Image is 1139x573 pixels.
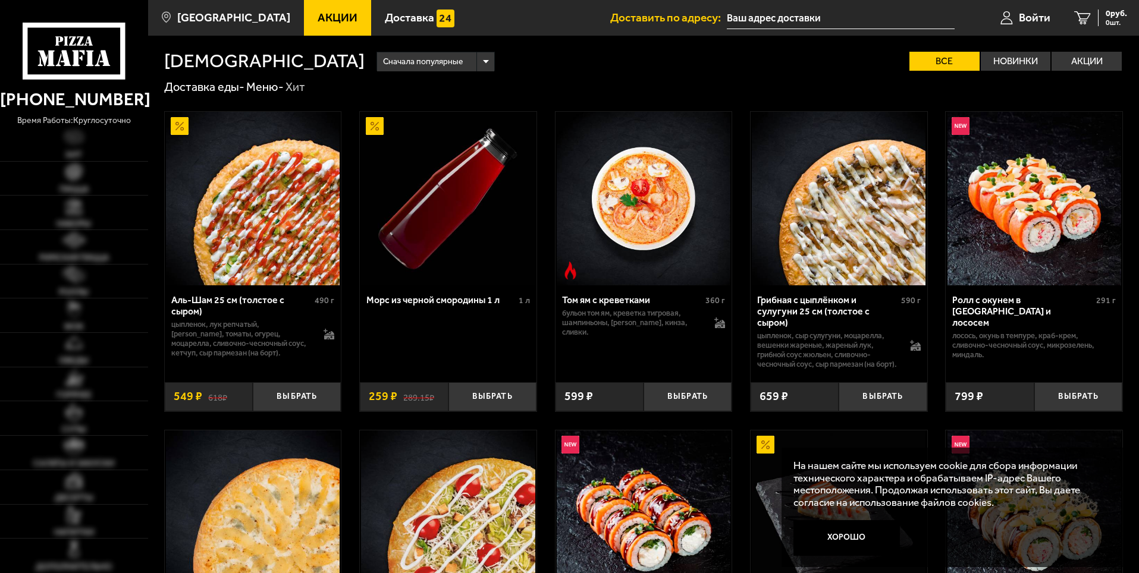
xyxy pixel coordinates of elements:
[360,112,536,285] a: АкционныйМорс из черной смородины 1 л
[54,528,94,536] span: Напитки
[757,294,898,328] div: Грибная с цыплёнком и сулугуни 25 см (толстое с сыром)
[727,7,955,29] input: Ваш адрес доставки
[246,80,284,94] a: Меню-
[1019,12,1050,23] span: Войти
[59,185,89,193] span: Пицца
[1106,19,1127,26] span: 0 шт.
[561,436,579,454] img: Новинка
[385,12,434,23] span: Доставка
[1034,382,1122,411] button: Выбрать
[57,219,91,228] span: Наборы
[318,12,357,23] span: Акции
[952,436,969,454] img: Новинка
[1106,10,1127,18] span: 0 руб.
[171,294,312,317] div: Аль-Шам 25 см (толстое с сыром)
[39,253,109,262] span: Римская пицца
[383,51,463,73] span: Сначала популярные
[366,117,384,135] img: Акционный
[177,12,290,23] span: [GEOGRAPHIC_DATA]
[448,382,536,411] button: Выбрать
[946,112,1122,285] a: НовинкаРолл с окунем в темпуре и лососем
[59,356,89,364] span: Обеды
[65,150,82,159] span: Хит
[981,52,1051,71] label: Новинки
[208,391,227,402] s: 618 ₽
[366,294,516,306] div: Морс из черной смородины 1 л
[64,322,84,330] span: WOK
[952,117,969,135] img: Новинка
[644,382,732,411] button: Выбрать
[1052,52,1122,71] label: Акции
[174,391,202,402] span: 549 ₽
[757,331,898,369] p: цыпленок, сыр сулугуни, моцарелла, вешенки жареные, жареный лук, грибной соус Жюльен, сливочно-че...
[947,112,1121,285] img: Ролл с окунем в темпуре и лососем
[564,391,593,402] span: 599 ₽
[556,112,732,285] a: Острое блюдоТом ям с креветками
[62,425,86,433] span: Супы
[171,320,312,358] p: цыпленок, лук репчатый, [PERSON_NAME], томаты, огурец, моцарелла, сливочно-чесночный соус, кетчуп...
[757,436,774,454] img: Акционный
[59,288,89,296] span: Роллы
[793,459,1105,509] p: На нашем сайте мы используем cookie для сбора информации технического характера и обрабатываем IP...
[901,295,921,306] span: 590 г
[36,562,112,571] span: Дополнительно
[952,331,1116,360] p: лосось, окунь в темпуре, краб-крем, сливочно-чесночный соус, микрозелень, миндаль.
[557,112,730,285] img: Том ям с креветками
[1096,295,1116,306] span: 291 г
[561,262,579,279] img: Острое блюдо
[562,308,703,337] p: бульон том ям, креветка тигровая, шампиньоны, [PERSON_NAME], кинза, сливки.
[166,112,340,285] img: Аль-Шам 25 см (толстое с сыром)
[760,391,788,402] span: 659 ₽
[403,391,434,402] s: 289.15 ₽
[171,117,189,135] img: Акционный
[839,382,927,411] button: Выбрать
[57,391,92,399] span: Горячее
[952,294,1093,328] div: Ролл с окунем в [GEOGRAPHIC_DATA] и лососем
[705,295,725,306] span: 360 г
[610,12,727,23] span: Доставить по адресу:
[751,112,927,285] a: Грибная с цыплёнком и сулугуни 25 см (толстое с сыром)
[909,52,980,71] label: Все
[164,52,365,71] h1: [DEMOGRAPHIC_DATA]
[164,80,244,94] a: Доставка еды-
[955,391,983,402] span: 799 ₽
[315,295,334,306] span: 490 г
[369,391,397,402] span: 259 ₽
[165,112,341,285] a: АкционныйАль-Шам 25 см (толстое с сыром)
[752,112,925,285] img: Грибная с цыплёнком и сулугуни 25 см (толстое с сыром)
[361,112,535,285] img: Морс из черной смородины 1 л
[519,295,530,306] span: 1 л
[33,459,114,467] span: Салаты и закуски
[253,382,341,411] button: Выбрать
[285,80,305,95] div: Хит
[562,294,703,306] div: Том ям с креветками
[793,520,900,556] button: Хорошо
[437,10,454,27] img: 15daf4d41897b9f0e9f617042186c801.svg
[55,493,93,502] span: Десерты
